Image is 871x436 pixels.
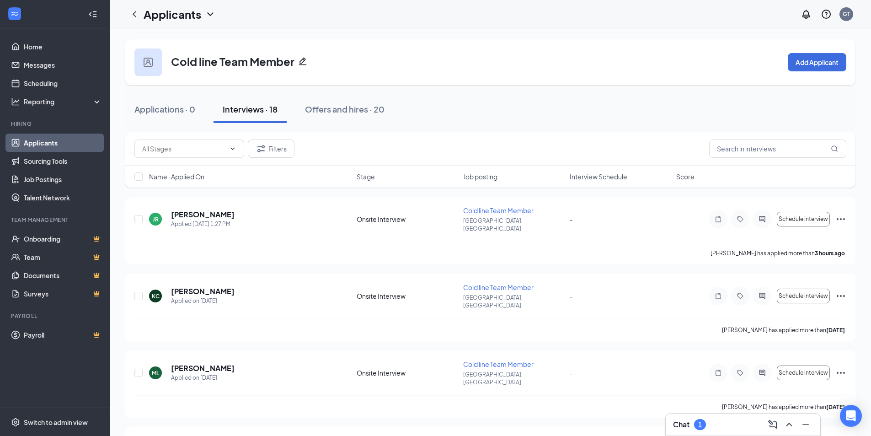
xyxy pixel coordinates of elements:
[713,215,724,223] svg: Note
[826,327,845,334] b: [DATE]
[713,292,724,300] svg: Note
[298,57,307,66] svg: Pencil
[765,417,780,432] button: ComposeMessage
[171,54,294,69] h3: Cold line Team Member
[256,143,267,154] svg: Filter
[779,370,828,376] span: Schedule interview
[463,217,564,232] p: [GEOGRAPHIC_DATA], [GEOGRAPHIC_DATA]
[815,250,845,257] b: 3 hours ago
[835,367,846,378] svg: Ellipses
[142,144,225,154] input: All Stages
[821,9,832,20] svg: QuestionInfo
[777,212,830,226] button: Schedule interview
[134,103,195,115] div: Applications · 0
[24,152,102,170] a: Sourcing Tools
[24,38,102,56] a: Home
[144,6,201,22] h1: Applicants
[152,369,159,377] div: ML
[10,9,19,18] svg: WorkstreamLogo
[11,312,100,320] div: Payroll
[843,10,850,18] div: GT
[784,419,795,430] svg: ChevronUp
[801,9,812,20] svg: Notifications
[149,172,204,181] span: Name · Applied On
[357,368,458,377] div: Onsite Interview
[570,215,573,223] span: -
[24,134,102,152] a: Applicants
[757,215,768,223] svg: ActiveChat
[463,294,564,309] p: [GEOGRAPHIC_DATA], [GEOGRAPHIC_DATA]
[831,145,838,152] svg: MagnifyingGlass
[153,215,159,223] div: JR
[826,404,845,410] b: [DATE]
[171,363,235,373] h5: [PERSON_NAME]
[709,140,846,158] input: Search in interviews
[463,206,534,215] span: Cold line Team Member
[835,291,846,301] svg: Ellipses
[800,419,811,430] svg: Minimize
[570,369,573,377] span: -
[757,369,768,377] svg: ActiveChat
[152,292,160,300] div: KC
[24,188,102,207] a: Talent Network
[171,296,235,306] div: Applied on [DATE]
[735,369,746,377] svg: Tag
[171,373,235,382] div: Applied on [DATE]
[711,249,846,257] p: [PERSON_NAME] has applied more than .
[570,292,573,300] span: -
[779,293,828,299] span: Schedule interview
[757,292,768,300] svg: ActiveChat
[144,58,153,67] img: user icon
[788,53,846,71] button: Add Applicant
[676,172,695,181] span: Score
[777,289,830,303] button: Schedule interview
[24,74,102,92] a: Scheduling
[782,417,796,432] button: ChevronUp
[24,418,88,427] div: Switch to admin view
[229,145,236,152] svg: ChevronDown
[357,291,458,301] div: Onsite Interview
[305,103,385,115] div: Offers and hires · 20
[735,292,746,300] svg: Tag
[779,216,828,222] span: Schedule interview
[24,326,102,344] a: PayrollCrown
[835,214,846,225] svg: Ellipses
[24,248,102,266] a: TeamCrown
[777,366,830,380] button: Schedule interview
[24,170,102,188] a: Job Postings
[798,417,813,432] button: Minimize
[673,420,689,430] h3: Chat
[463,360,534,368] span: Cold line Team Member
[171,220,235,229] div: Applied [DATE] 1:27 PM
[357,215,458,224] div: Onsite Interview
[24,97,102,106] div: Reporting
[24,266,102,285] a: DocumentsCrown
[248,140,294,158] button: Filter Filters
[24,56,102,74] a: Messages
[570,172,627,181] span: Interview Schedule
[223,103,278,115] div: Interviews · 18
[24,285,102,303] a: SurveysCrown
[463,172,497,181] span: Job posting
[11,216,100,224] div: Team Management
[171,210,235,220] h5: [PERSON_NAME]
[713,369,724,377] svg: Note
[735,215,746,223] svg: Tag
[722,326,846,334] p: [PERSON_NAME] has applied more than .
[11,418,20,427] svg: Settings
[767,419,778,430] svg: ComposeMessage
[722,403,846,411] p: [PERSON_NAME] has applied more than .
[463,371,564,386] p: [GEOGRAPHIC_DATA], [GEOGRAPHIC_DATA]
[24,230,102,248] a: OnboardingCrown
[11,97,20,106] svg: Analysis
[840,405,862,427] div: Open Intercom Messenger
[357,172,375,181] span: Stage
[463,283,534,291] span: Cold line Team Member
[698,421,702,429] div: 1
[205,9,216,20] svg: ChevronDown
[11,120,100,128] div: Hiring
[88,10,97,19] svg: Collapse
[171,286,235,296] h5: [PERSON_NAME]
[129,9,140,20] svg: ChevronLeft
